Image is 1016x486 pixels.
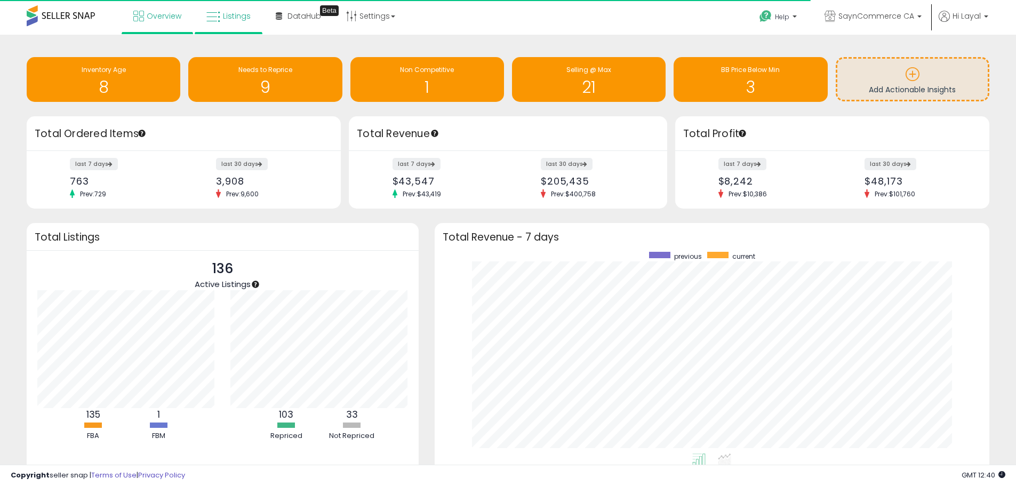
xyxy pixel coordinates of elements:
span: Add Actionable Insights [869,84,956,95]
span: Prev: $101,760 [869,189,921,198]
h3: Total Revenue - 7 days [443,233,981,241]
span: Overview [147,11,181,21]
span: Hi Layal [953,11,981,21]
span: Listings [223,11,251,21]
div: 3,908 [216,176,322,187]
span: Prev: 729 [75,189,111,198]
div: $43,547 [393,176,500,187]
label: last 30 days [216,158,268,170]
span: DataHub [287,11,321,21]
span: current [732,252,755,261]
label: last 30 days [541,158,593,170]
span: Help [775,12,789,21]
span: Prev: $43,419 [397,189,446,198]
a: Selling @ Max 21 [512,57,666,102]
span: Active Listings [195,278,251,290]
label: last 30 days [865,158,916,170]
label: last 7 days [393,158,441,170]
h1: 3 [679,78,822,96]
div: 763 [70,176,176,187]
strong: Copyright [11,470,50,480]
a: Terms of Use [91,470,137,480]
span: BB Price Below Min [721,65,780,74]
span: Needs to Reprice [238,65,292,74]
a: Non Competitive 1 [350,57,504,102]
a: Add Actionable Insights [837,59,988,100]
a: Needs to Reprice 9 [188,57,342,102]
b: 33 [346,408,358,421]
span: Inventory Age [82,65,126,74]
div: Not Repriced [320,431,384,441]
label: last 7 days [70,158,118,170]
h3: Total Profit [683,126,981,141]
span: Prev: $400,758 [546,189,601,198]
div: FBA [61,431,125,441]
p: 136 [195,259,251,279]
div: $8,242 [718,176,825,187]
h3: Total Listings [35,233,411,241]
div: FBM [127,431,191,441]
span: 2025-08-18 12:40 GMT [962,470,1005,480]
h1: 1 [356,78,499,96]
b: 103 [279,408,293,421]
h3: Total Revenue [357,126,659,141]
div: Tooltip anchor [251,280,260,289]
b: 135 [86,408,100,421]
h3: Total Ordered Items [35,126,333,141]
span: Prev: $10,386 [723,189,772,198]
div: Repriced [254,431,318,441]
a: Inventory Age 8 [27,57,180,102]
i: Get Help [759,10,772,23]
label: last 7 days [718,158,766,170]
span: previous [674,252,702,261]
div: Tooltip anchor [320,5,339,16]
div: Tooltip anchor [430,129,439,138]
a: Help [751,2,807,35]
div: $205,435 [541,176,649,187]
h1: 8 [32,78,175,96]
h1: 21 [517,78,660,96]
span: Prev: 9,600 [221,189,264,198]
span: Non Competitive [400,65,454,74]
a: Privacy Policy [138,470,185,480]
h1: 9 [194,78,337,96]
a: Hi Layal [939,11,988,35]
div: Tooltip anchor [137,129,147,138]
b: 1 [157,408,160,421]
a: BB Price Below Min 3 [674,57,827,102]
div: Tooltip anchor [738,129,747,138]
div: seller snap | | [11,471,185,481]
span: SaynCommerce CA [838,11,914,21]
div: $48,173 [865,176,971,187]
span: Selling @ Max [566,65,611,74]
